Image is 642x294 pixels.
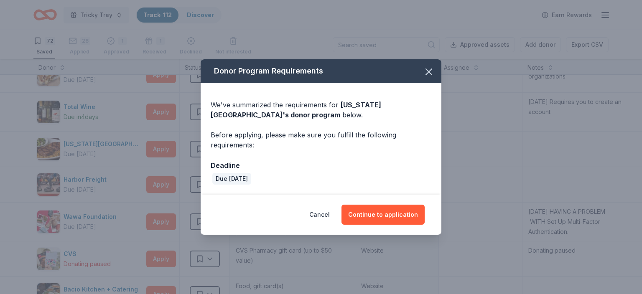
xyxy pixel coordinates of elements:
div: Due [DATE] [212,173,251,185]
div: Deadline [211,160,431,171]
div: Donor Program Requirements [201,59,441,83]
button: Continue to application [341,205,425,225]
div: Before applying, please make sure you fulfill the following requirements: [211,130,431,150]
div: We've summarized the requirements for below. [211,100,431,120]
button: Cancel [309,205,330,225]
